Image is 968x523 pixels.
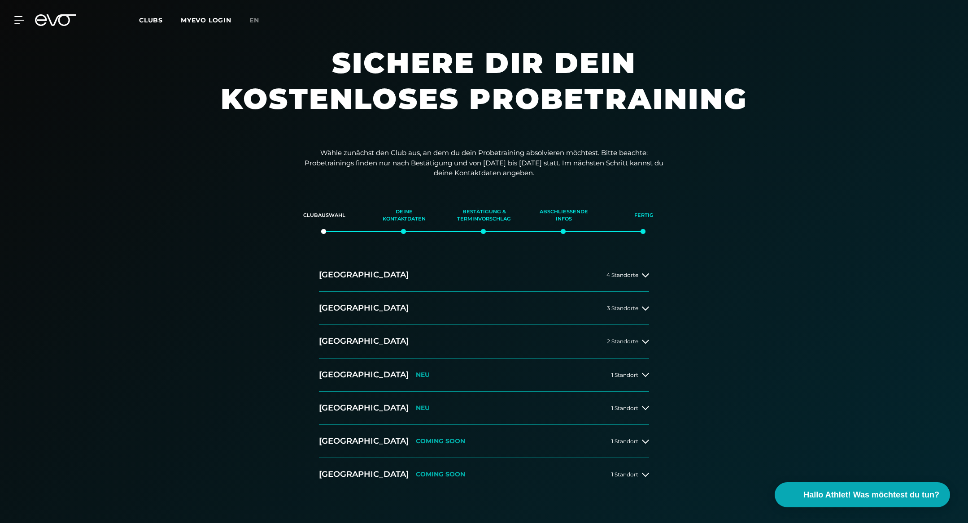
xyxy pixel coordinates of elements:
[296,203,353,228] div: Clubauswahl
[215,45,753,134] h1: Sichere dir dein kostenloses Probetraining
[319,259,649,292] button: [GEOGRAPHIC_DATA]4 Standorte
[181,16,231,24] a: MYEVO LOGIN
[611,471,638,477] span: 1 Standort
[305,148,663,178] p: Wähle zunächst den Club aus, an dem du dein Probetraining absolvieren möchtest. Bitte beachte: Pr...
[249,15,270,26] a: en
[319,269,409,281] h2: [GEOGRAPHIC_DATA]
[319,436,409,447] h2: [GEOGRAPHIC_DATA]
[775,482,950,507] button: Hallo Athlet! Was möchtest du tun?
[375,203,433,228] div: Deine Kontaktdaten
[416,437,465,445] p: COMING SOON
[319,458,649,491] button: [GEOGRAPHIC_DATA]COMING SOON1 Standort
[319,425,649,458] button: [GEOGRAPHIC_DATA]COMING SOON1 Standort
[607,338,638,344] span: 2 Standorte
[319,359,649,392] button: [GEOGRAPHIC_DATA]NEU1 Standort
[611,438,638,444] span: 1 Standort
[416,371,430,379] p: NEU
[803,489,939,501] span: Hallo Athlet! Was möchtest du tun?
[139,16,181,24] a: Clubs
[139,16,163,24] span: Clubs
[416,471,465,478] p: COMING SOON
[615,203,672,228] div: Fertig
[319,336,409,347] h2: [GEOGRAPHIC_DATA]
[249,16,259,24] span: en
[535,203,593,228] div: Abschließende Infos
[319,369,409,380] h2: [GEOGRAPHIC_DATA]
[416,404,430,412] p: NEU
[319,469,409,480] h2: [GEOGRAPHIC_DATA]
[455,203,513,228] div: Bestätigung & Terminvorschlag
[319,303,409,314] h2: [GEOGRAPHIC_DATA]
[607,305,638,311] span: 3 Standorte
[319,392,649,425] button: [GEOGRAPHIC_DATA]NEU1 Standort
[611,405,638,411] span: 1 Standort
[319,325,649,358] button: [GEOGRAPHIC_DATA]2 Standorte
[606,272,638,278] span: 4 Standorte
[319,292,649,325] button: [GEOGRAPHIC_DATA]3 Standorte
[319,402,409,414] h2: [GEOGRAPHIC_DATA]
[611,372,638,378] span: 1 Standort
